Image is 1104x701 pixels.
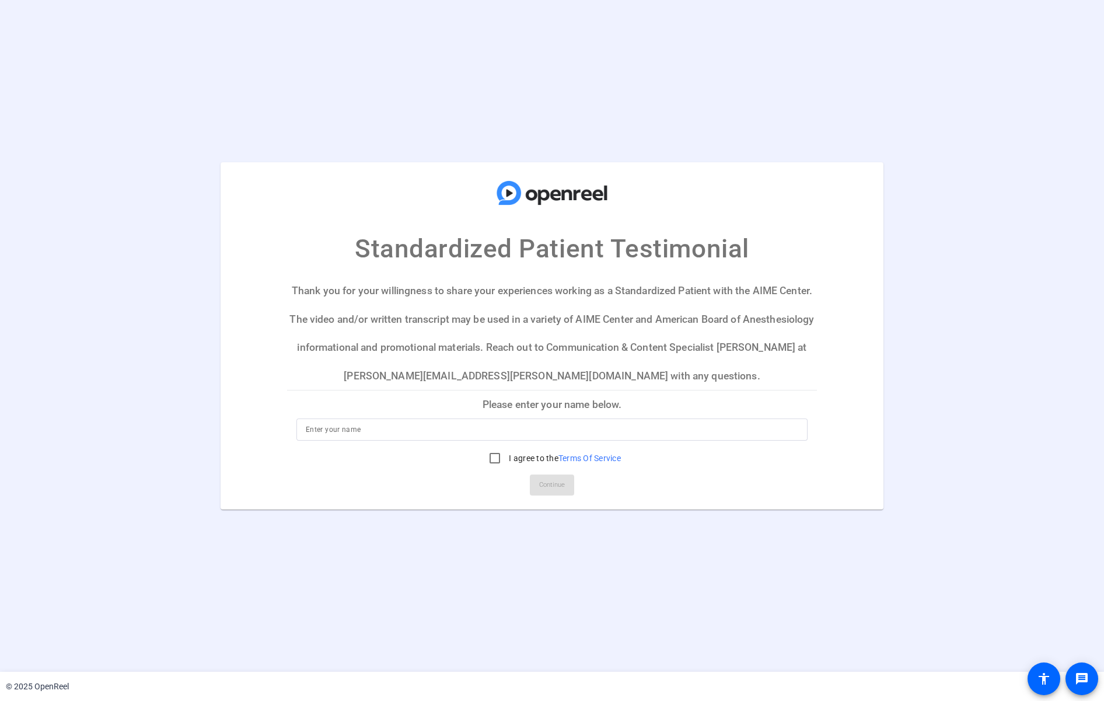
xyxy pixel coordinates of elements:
label: I agree to the [506,452,621,464]
mat-icon: message [1075,672,1089,686]
div: © 2025 OpenReel [6,681,69,693]
input: Enter your name [306,423,798,437]
a: Terms Of Service [558,454,621,463]
p: Standardized Patient Testimonial [355,229,749,268]
p: Thank you for your willingness to share your experiences working as a Standardized Patient with t... [287,277,817,390]
p: Please enter your name below. [287,390,817,418]
img: company-logo [494,174,610,212]
mat-icon: accessibility [1037,672,1051,686]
